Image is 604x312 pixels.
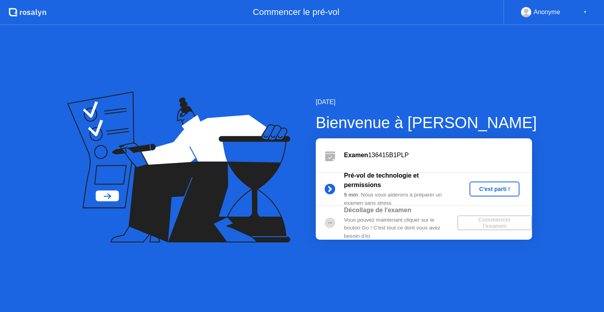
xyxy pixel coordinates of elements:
[316,111,537,134] div: Bienvenue à [PERSON_NAME]
[534,7,560,17] div: Anonyme
[316,97,537,107] div: [DATE]
[344,191,457,207] div: : Nous vous aiderons à préparer un examen sans stress
[344,152,368,158] b: Examen
[344,172,419,188] b: Pré-vol de technologie et permissions
[344,207,411,213] b: Décollage de l'examen
[470,182,519,196] button: C'est parti !
[344,216,457,240] div: Vous pouvez maintenant cliquer sur le bouton Go ! C'est tout ce dont vous avez besoin d'ici
[457,215,532,230] button: Commencer l'examen
[344,192,358,198] b: 5 min
[344,150,532,160] div: 136415B1PLP
[473,186,516,192] div: C'est parti !
[460,217,529,229] div: Commencer l'examen
[583,7,587,17] div: ▼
